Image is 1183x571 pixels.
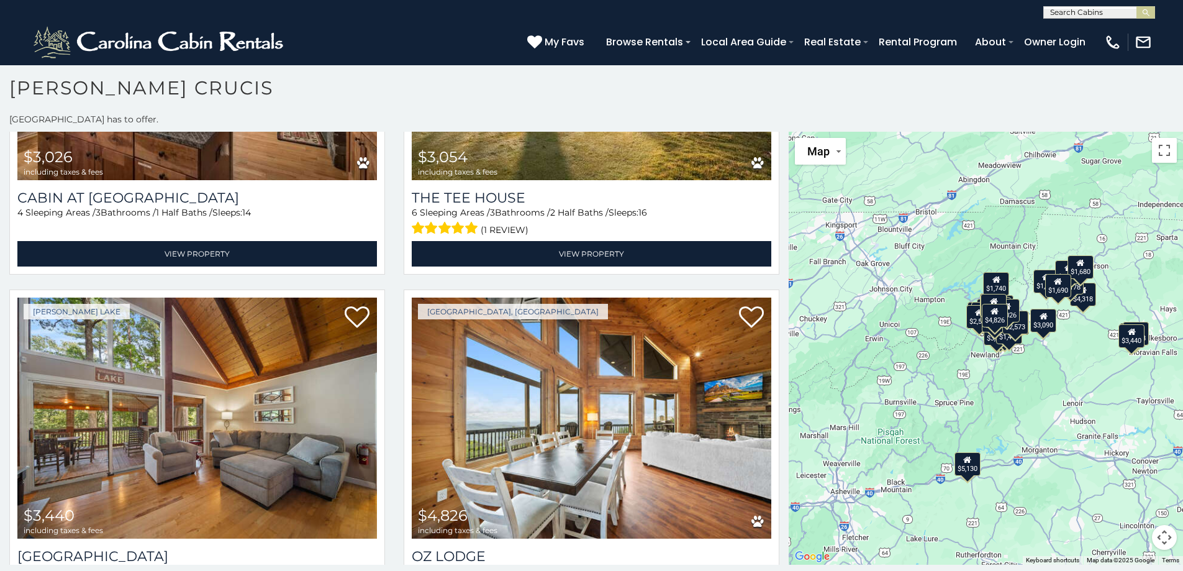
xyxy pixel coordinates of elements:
img: mail-regular-white.png [1135,34,1152,51]
div: Sleeping Areas / Bathrooms / Sleeps: [412,206,771,238]
span: My Favs [545,34,584,50]
a: Rental Program [873,31,963,53]
a: [PERSON_NAME] Lake [24,304,130,319]
a: Oz Lodge [412,548,771,565]
a: Owner Login [1018,31,1092,53]
div: $1,740 [984,272,1010,296]
div: $1,419 [996,320,1022,344]
button: Map camera controls [1152,525,1177,550]
span: $3,054 [418,148,468,166]
div: $3,304 [984,321,1010,345]
span: including taxes & fees [418,168,497,176]
h3: Lake Hills Hideaway [17,548,377,565]
span: including taxes & fees [418,526,497,534]
span: 16 [638,207,647,218]
a: Open this area in Google Maps (opens a new window) [792,549,833,565]
span: (1 review) [481,222,528,238]
span: Map [807,145,830,158]
span: $4,826 [418,506,468,524]
span: 3 [490,207,495,218]
span: $3,440 [24,506,75,524]
div: $5,130 [954,452,981,475]
div: $2,348 [1123,321,1149,345]
span: including taxes & fees [24,526,103,534]
button: Change map style [795,138,846,165]
div: $3,090 [1031,308,1057,332]
a: [GEOGRAPHIC_DATA] [17,548,377,565]
div: $4,826 [982,304,1008,327]
img: White-1-2.png [31,24,289,61]
a: About [969,31,1012,53]
div: $4,318 [1070,283,1096,306]
div: $2,573 [1003,311,1029,334]
span: 4 [17,207,23,218]
a: Local Area Guide [695,31,792,53]
span: 6 [412,207,417,218]
div: $1,690 [1045,273,1071,297]
img: Lake Hills Hideaway [17,298,377,539]
h3: Cabin At Cool Springs [17,190,377,206]
div: $2,658 [1056,260,1082,284]
span: Map data ©2025 Google [1087,557,1154,564]
a: My Favs [527,34,587,50]
span: including taxes & fees [24,168,103,176]
div: $1,740 [1033,270,1059,293]
a: View Property [17,241,377,267]
a: Lake Hills Hideaway $3,440 including taxes & fees [17,298,377,539]
button: Keyboard shortcuts [1026,556,1079,565]
a: Add to favorites [345,305,369,331]
span: $3,026 [24,148,73,166]
button: Toggle fullscreen view [1152,138,1177,163]
img: Google [792,549,833,565]
a: [GEOGRAPHIC_DATA], [GEOGRAPHIC_DATA] [418,304,608,319]
a: Browse Rentals [600,31,689,53]
a: View Property [412,241,771,267]
div: $1,680 [1067,255,1094,279]
div: Sleeping Areas / Bathrooms / Sleeps: [17,206,377,238]
div: $3,054 [981,294,1007,317]
div: $3,440 [1119,324,1145,347]
a: Terms (opens in new tab) [1162,557,1179,564]
a: The Tee House [412,190,771,206]
span: 1 Half Baths / [156,207,212,218]
a: Oz Lodge $4,826 including taxes & fees [412,298,771,539]
img: Oz Lodge [412,298,771,539]
div: $1,864 [982,308,1008,332]
a: Cabin At [GEOGRAPHIC_DATA] [17,190,377,206]
span: 14 [242,207,251,218]
span: 3 [96,207,101,218]
div: $3,026 [994,299,1020,322]
span: 2 Half Baths / [550,207,609,218]
div: $2,563 [966,305,992,329]
div: $4,036 [972,302,998,326]
a: Real Estate [798,31,867,53]
img: phone-regular-white.png [1104,34,1122,51]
